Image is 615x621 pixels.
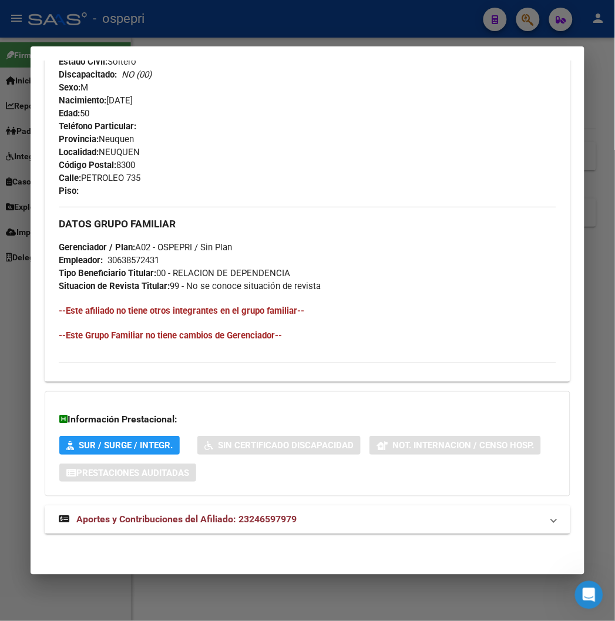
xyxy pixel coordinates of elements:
h4: --Este afiliado no tiene otros integrantes en el grupo familiar-- [59,304,556,317]
span: Sin Certificado Discapacidad [218,441,354,451]
mat-expansion-panel-header: Aportes y Contribuciones del Afiliado: 23246597979 [45,506,570,534]
span: SUR / SURGE / INTEGR. [79,441,173,451]
strong: Piso: [59,186,79,196]
div: 30638572431 [107,254,159,267]
strong: Empleador: [59,255,103,266]
strong: Gerenciador / Plan: [59,242,135,253]
span: Soltero [59,56,136,67]
strong: Teléfono Particular: [59,121,136,132]
span: M [59,82,88,93]
button: Not. Internacion / Censo Hosp. [369,436,541,454]
strong: Provincia: [59,134,99,145]
button: Prestaciones Auditadas [59,464,196,482]
strong: Discapacitado: [59,69,117,80]
span: 00 - RELACION DE DEPENDENCIA [59,268,290,278]
strong: Situacion de Revista Titular: [59,281,170,291]
strong: Calle: [59,173,81,183]
span: 8300 [59,160,135,170]
strong: Nacimiento: [59,95,106,106]
strong: Código Postal: [59,160,116,170]
span: [DATE] [59,95,133,106]
h3: Información Prestacional: [59,413,555,427]
i: NO (00) [122,69,152,80]
strong: Sexo: [59,82,80,93]
span: Aportes y Contribuciones del Afiliado: 23246597979 [76,514,297,525]
iframe: Intercom live chat [575,581,603,609]
span: 50 [59,108,89,119]
span: A02 - OSPEPRI / Sin Plan [59,242,232,253]
strong: Tipo Beneficiario Titular: [59,268,156,278]
span: Neuquen [59,134,134,145]
strong: Estado Civil: [59,56,107,67]
strong: Localidad: [59,147,99,157]
strong: Edad: [59,108,80,119]
h3: DATOS GRUPO FAMILIAR [59,217,556,230]
h4: --Este Grupo Familiar no tiene cambios de Gerenciador-- [59,329,556,342]
span: Not. Internacion / Censo Hosp. [392,441,534,451]
span: PETROLEO 735 [59,173,140,183]
span: 99 - No se conoce situación de revista [59,281,321,291]
span: NEUQUEN [59,147,140,157]
span: Prestaciones Auditadas [76,468,189,478]
button: Sin Certificado Discapacidad [197,436,361,454]
button: SUR / SURGE / INTEGR. [59,436,180,454]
